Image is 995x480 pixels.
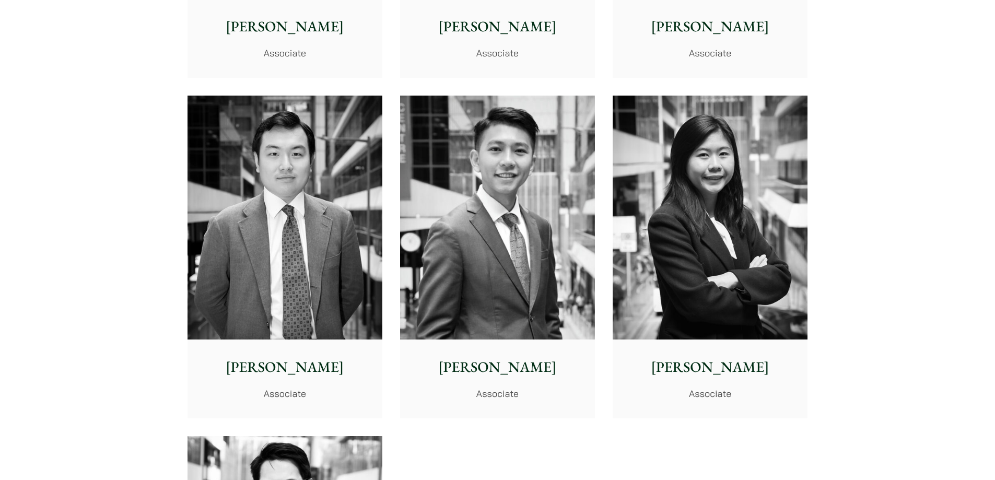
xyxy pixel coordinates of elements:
[188,96,382,418] a: [PERSON_NAME] Associate
[408,387,587,401] p: Associate
[408,356,587,378] p: [PERSON_NAME]
[400,96,595,418] a: [PERSON_NAME] Associate
[621,46,799,60] p: Associate
[196,356,374,378] p: [PERSON_NAME]
[621,16,799,38] p: [PERSON_NAME]
[196,46,374,60] p: Associate
[613,96,807,418] a: [PERSON_NAME] Associate
[621,356,799,378] p: [PERSON_NAME]
[196,387,374,401] p: Associate
[621,387,799,401] p: Associate
[408,16,587,38] p: [PERSON_NAME]
[196,16,374,38] p: [PERSON_NAME]
[408,46,587,60] p: Associate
